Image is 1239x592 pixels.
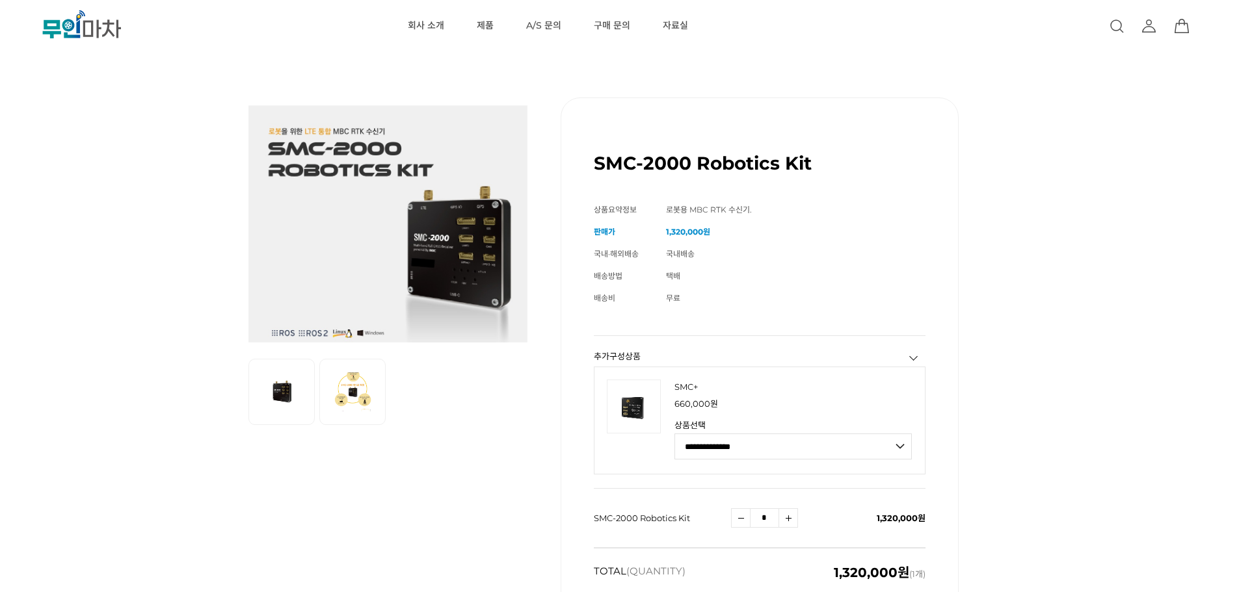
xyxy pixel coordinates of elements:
[594,271,622,281] span: 배송방법
[248,97,528,342] img: SMC-2000 Robotics Kit
[666,293,680,303] span: 무료
[626,565,686,577] span: (QUANTITY)
[666,205,752,214] span: 로봇용 MBC RTK 수신기.
[907,352,920,365] a: 추가구성상품 닫기
[674,400,912,408] p: 판매가
[594,566,686,579] strong: TOTAL
[674,398,718,409] span: 660,000원
[674,380,912,393] p: 상품명
[594,489,731,548] td: SMC-2000 Robotics Kit
[834,565,909,580] em: 1,320,000원
[779,508,798,528] a: 수량증가
[666,249,695,259] span: 국내배송
[607,380,661,433] img: 4cbe2109cccc46d4e4336cb8213cc47f.png
[594,293,615,303] span: 배송비
[666,227,710,237] strong: 1,320,000원
[674,421,912,430] strong: 상품선택
[594,227,615,237] span: 판매가
[594,249,639,259] span: 국내·해외배송
[666,271,680,281] span: 택배
[834,566,926,579] span: (1개)
[594,152,812,174] h1: SMC-2000 Robotics Kit
[594,352,926,361] h3: 추가구성상품
[594,205,637,214] span: 상품요약정보
[731,508,751,528] a: 수량감소
[877,513,926,523] span: 1,320,000원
